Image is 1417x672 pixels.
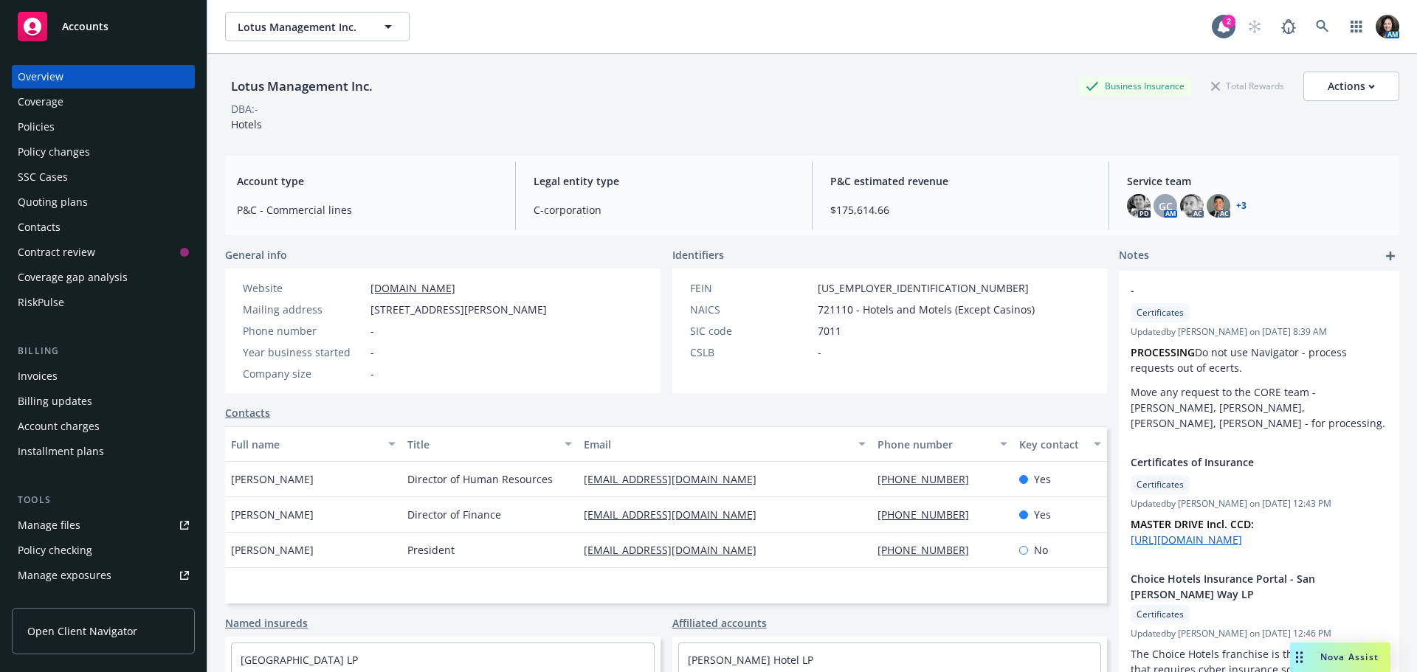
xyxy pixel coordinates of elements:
div: Policies [18,115,55,139]
div: Account charges [18,415,100,438]
p: Move any request to the CORE team - [PERSON_NAME], [PERSON_NAME], [PERSON_NAME], [PERSON_NAME] - ... [1131,384,1387,431]
span: Certificates [1137,306,1184,319]
div: Billing updates [18,389,92,413]
span: P&C - Commercial lines [237,202,497,218]
a: Contacts [225,405,270,420]
a: Quoting plans [12,190,195,214]
div: 2 [1222,15,1235,28]
span: - [370,366,374,381]
div: Certificates of InsuranceCertificatesUpdatedby [PERSON_NAME] on [DATE] 12:43 PMMASTER DRIVE Incl.... [1119,443,1399,559]
a: [GEOGRAPHIC_DATA] LP [241,653,358,667]
div: DBA: - [231,101,258,117]
div: Manage files [18,513,80,537]
button: Key contact [1013,426,1107,462]
div: Phone number [243,323,365,339]
div: Installment plans [18,440,104,463]
button: Actions [1303,72,1399,101]
span: Director of Human Resources [407,471,553,487]
button: Full name [225,426,401,462]
div: Total Rewards [1204,77,1292,95]
span: Account type [237,173,497,189]
div: Contacts [18,215,61,239]
button: Email [578,426,872,462]
div: Key contact [1019,437,1085,452]
a: Policy changes [12,140,195,164]
a: [PHONE_NUMBER]‬ [878,472,981,486]
div: Year business started [243,344,365,360]
div: SIC code [690,323,812,339]
div: -CertificatesUpdatedby [PERSON_NAME] on [DATE] 8:39 AMPROCESSINGDo not use Navigator - process re... [1119,271,1399,443]
span: Yes [1034,471,1051,487]
div: Coverage gap analysis [18,266,128,289]
span: - [370,344,374,360]
div: Email [584,437,849,452]
a: Named insureds [225,615,308,631]
a: Contacts [12,215,195,239]
div: Drag to move [1290,642,1309,672]
span: - [818,344,821,360]
span: Service team [1127,173,1387,189]
button: Title [401,426,578,462]
span: President [407,542,455,558]
a: Account charges [12,415,195,438]
span: [STREET_ADDRESS][PERSON_NAME] [370,302,547,317]
div: Mailing address [243,302,365,317]
a: [URL][DOMAIN_NAME] [1131,533,1242,547]
a: Invoices [12,364,195,388]
span: [PERSON_NAME] [231,507,314,522]
a: [PHONE_NUMBER] [878,508,981,522]
span: GC [1159,198,1173,214]
div: Company size [243,366,365,381]
a: [PERSON_NAME] Hotel LP [688,653,813,667]
a: Policy checking [12,538,195,562]
img: photo [1127,194,1151,218]
span: 721110 - Hotels and Motels (Except Casinos) [818,302,1035,317]
div: CSLB [690,344,812,360]
span: Certificates [1137,478,1184,491]
span: Director of Finance [407,507,501,522]
span: Legal entity type [534,173,794,189]
a: Affiliated accounts [672,615,767,631]
a: [EMAIL_ADDRESS][DOMAIN_NAME] [584,543,768,557]
strong: MASTER DRIVE Incl. CCD: [1131,517,1254,531]
div: Coverage [18,90,63,114]
span: Manage exposures [12,564,195,587]
div: SSC Cases [18,165,68,189]
span: Hotels [231,117,262,131]
a: Coverage gap analysis [12,266,195,289]
div: Lotus Management Inc. [225,77,379,96]
span: - [370,323,374,339]
div: Full name [231,437,379,452]
span: Nova Assist [1320,651,1379,663]
span: [US_EMPLOYER_IDENTIFICATION_NUMBER] [818,280,1029,296]
a: [DOMAIN_NAME] [370,281,455,295]
span: - [1131,283,1349,298]
span: $175,614.66 [830,202,1091,218]
button: Lotus Management Inc. [225,12,410,41]
span: Updated by [PERSON_NAME] on [DATE] 8:39 AM [1131,325,1387,339]
a: Report a Bug [1274,12,1303,41]
div: NAICS [690,302,812,317]
a: RiskPulse [12,291,195,314]
a: Switch app [1342,12,1371,41]
div: Policy checking [18,538,92,562]
span: Updated by [PERSON_NAME] on [DATE] 12:46 PM [1131,627,1387,640]
div: Policy changes [18,140,90,164]
strong: PROCESSING [1131,345,1195,359]
a: +3 [1236,201,1247,210]
div: Phone number [878,437,990,452]
a: add [1382,247,1399,265]
div: Actions [1328,72,1375,100]
span: General info [225,247,287,263]
span: Choice Hotels Insurance Portal - San [PERSON_NAME] Way LP [1131,571,1349,602]
span: Accounts [62,21,108,32]
a: Installment plans [12,440,195,463]
a: [EMAIL_ADDRESS][DOMAIN_NAME] [584,508,768,522]
div: Contract review [18,240,95,264]
div: Invoices [18,364,58,388]
span: No [1034,542,1048,558]
span: Certificates [1137,608,1184,621]
button: Nova Assist [1290,642,1390,672]
a: Start snowing [1240,12,1269,41]
a: [PHONE_NUMBER] [878,543,981,557]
